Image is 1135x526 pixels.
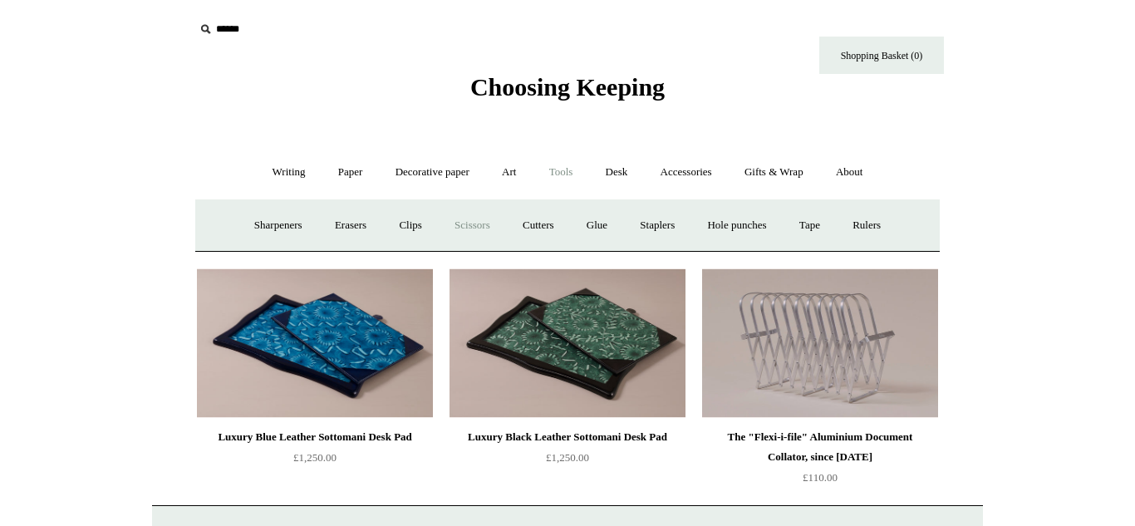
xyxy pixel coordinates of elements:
a: Erasers [320,204,381,248]
img: The "Flexi-i-file" Aluminium Document Collator, since 1941 [702,268,938,418]
a: Scissors [440,204,505,248]
a: The "Flexi-i-file" Aluminium Document Collator, since 1941 The "Flexi-i-file" Aluminium Document ... [702,268,938,418]
a: Tape [784,204,835,248]
span: £110.00 [803,471,838,484]
a: Hole punches [692,204,781,248]
span: £1,250.00 [546,451,589,464]
a: Luxury Black Leather Sottomani Desk Pad £1,250.00 [450,427,685,495]
a: Tools [534,150,588,194]
a: Writing [258,150,321,194]
a: Luxury Blue Leather Sottomani Desk Pad Luxury Blue Leather Sottomani Desk Pad [197,268,433,418]
a: Paper [323,150,378,194]
a: Decorative paper [381,150,484,194]
img: Luxury Black Leather Sottomani Desk Pad [450,268,685,418]
a: Cutters [508,204,569,248]
a: Gifts & Wrap [730,150,818,194]
div: Luxury Black Leather Sottomani Desk Pad [454,427,681,447]
a: Staplers [625,204,690,248]
a: Luxury Black Leather Sottomani Desk Pad Luxury Black Leather Sottomani Desk Pad [450,268,685,418]
a: Luxury Blue Leather Sottomani Desk Pad £1,250.00 [197,427,433,495]
span: £1,250.00 [293,451,337,464]
div: The "Flexi-i-file" Aluminium Document Collator, since [DATE] [706,427,934,467]
a: Accessories [646,150,727,194]
a: Choosing Keeping [470,86,665,98]
span: Choosing Keeping [470,73,665,101]
a: Desk [591,150,643,194]
a: Shopping Basket (0) [819,37,944,74]
a: Art [487,150,531,194]
img: Luxury Blue Leather Sottomani Desk Pad [197,268,433,418]
a: About [821,150,878,194]
div: Luxury Blue Leather Sottomani Desk Pad [201,427,429,447]
a: The "Flexi-i-file" Aluminium Document Collator, since [DATE] £110.00 [702,427,938,495]
a: Sharpeners [239,204,317,248]
a: Rulers [838,204,896,248]
a: Glue [572,204,622,248]
a: Clips [384,204,436,248]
